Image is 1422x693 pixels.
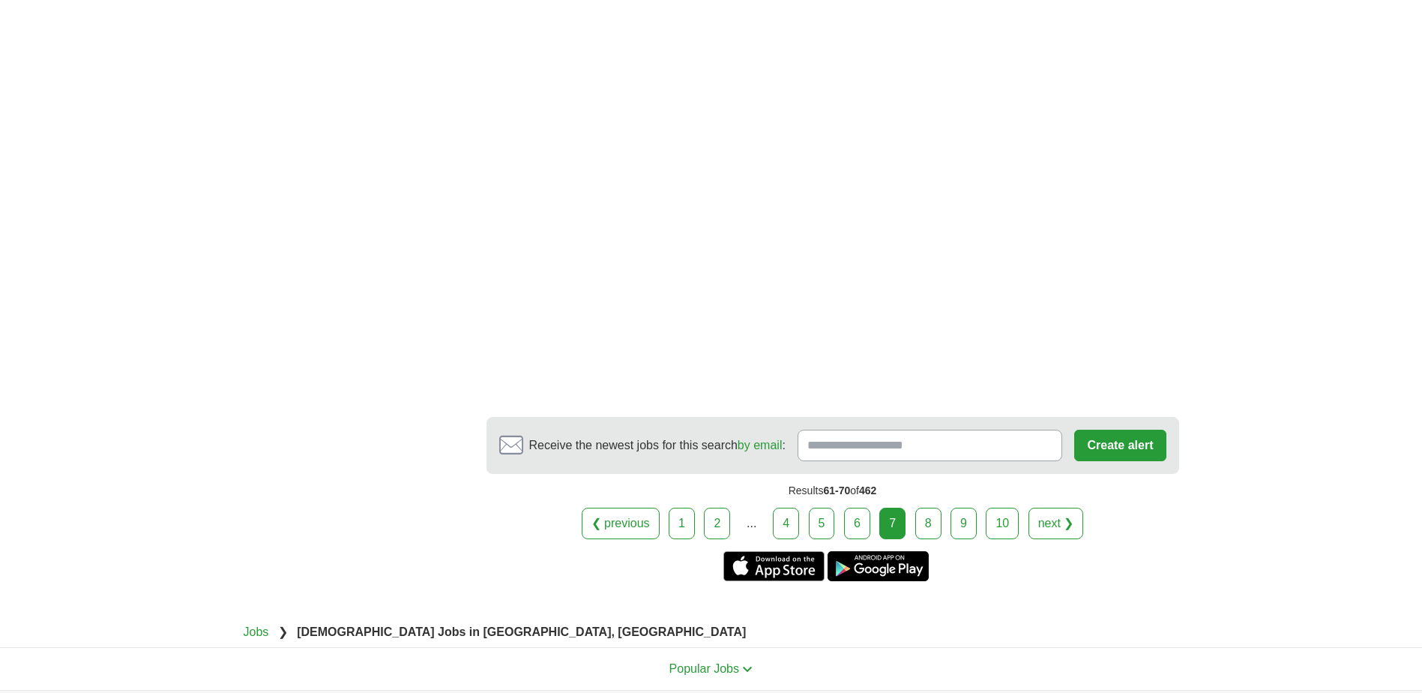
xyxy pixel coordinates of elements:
span: ❯ [278,625,288,638]
a: Jobs [244,625,269,638]
a: 8 [915,508,942,539]
a: 1 [669,508,695,539]
button: Create alert [1074,430,1166,461]
a: 6 [844,508,870,539]
span: Popular Jobs [669,662,739,675]
a: by email [738,439,783,451]
span: Receive the newest jobs for this search : [529,436,786,454]
div: 7 [879,508,906,539]
a: 10 [986,508,1019,539]
a: next ❯ [1028,508,1084,539]
img: toggle icon [742,666,753,673]
strong: [DEMOGRAPHIC_DATA] Jobs in [GEOGRAPHIC_DATA], [GEOGRAPHIC_DATA] [297,625,746,638]
a: Get the iPhone app [723,551,825,581]
a: Get the Android app [828,551,929,581]
a: 9 [950,508,977,539]
span: 61-70 [823,484,850,496]
a: 5 [809,508,835,539]
a: ❮ previous [582,508,660,539]
a: 2 [704,508,730,539]
div: ... [737,508,767,538]
div: Results of [486,474,1179,508]
span: 462 [859,484,876,496]
a: 4 [773,508,799,539]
